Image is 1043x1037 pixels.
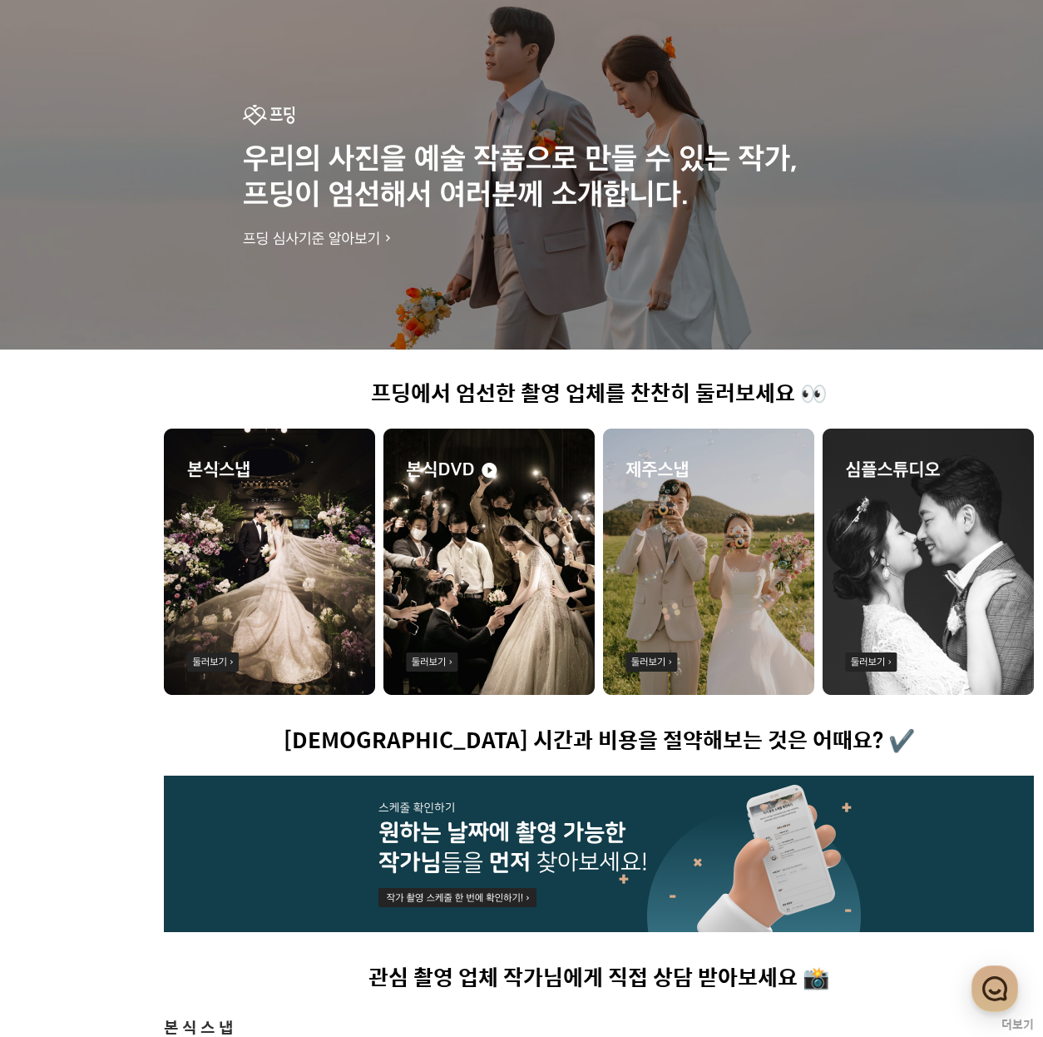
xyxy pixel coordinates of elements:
[257,553,277,566] span: 설정
[164,965,1034,991] h1: 관심 촬영 업체 작가님에게 직접 상담 받아보세요 📸
[1001,1016,1034,1033] a: 더보기
[110,528,215,569] a: 대화
[5,528,110,569] a: 홈
[52,553,62,566] span: 홈
[164,381,1034,407] h1: 프딩에서 엄선한 촬영 업체를 찬찬히 둘러보세요 👀
[215,528,319,569] a: 설정
[152,553,172,567] span: 대화
[164,728,1034,754] h1: [DEMOGRAPHIC_DATA] 시간과 비용을 절약해보는 것은 어때요? ✔️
